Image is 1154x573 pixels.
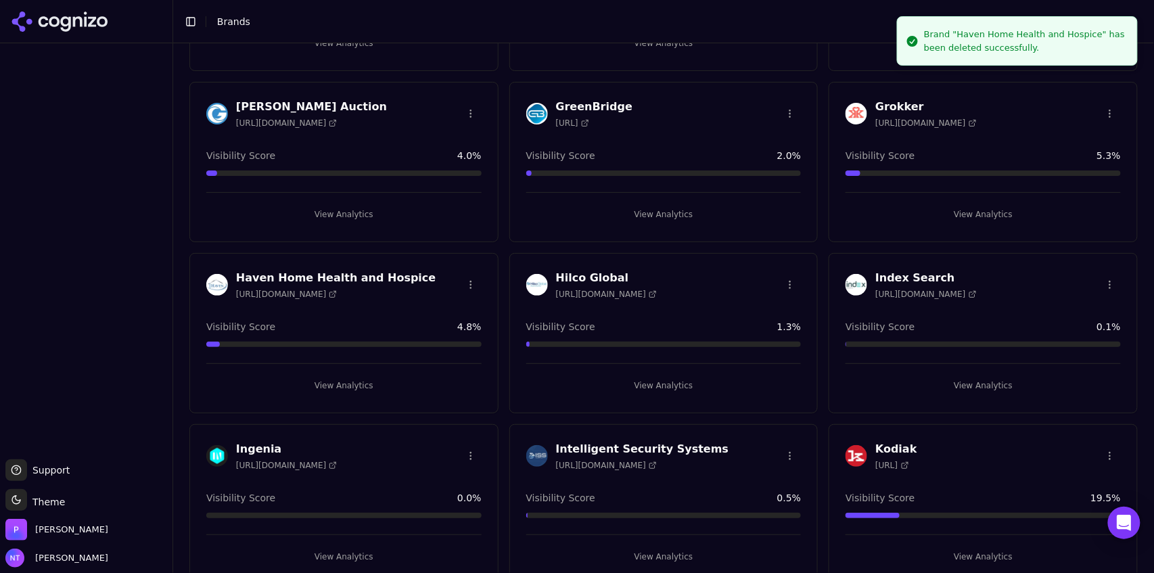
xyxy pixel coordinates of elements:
button: View Analytics [526,546,802,568]
span: 19.5 % [1091,491,1121,505]
h3: Hilco Global [556,270,657,286]
div: Open Intercom Messenger [1108,507,1140,539]
span: Support [27,463,70,477]
img: Index Search [846,274,867,296]
span: Visibility Score [526,320,595,334]
span: [URL] [556,118,589,129]
h3: [PERSON_NAME] Auction [236,99,387,115]
img: Hilco Global [526,274,548,296]
h3: Grokker [875,99,976,115]
span: 5.3 % [1097,149,1121,162]
button: View Analytics [846,32,1121,54]
span: [URL][DOMAIN_NAME] [556,289,657,300]
span: [URL][DOMAIN_NAME] [236,118,337,129]
button: View Analytics [206,546,482,568]
span: Theme [27,497,65,507]
img: Kodiak [846,445,867,467]
span: 4.8 % [457,320,482,334]
div: Brand "Haven Home Health and Hospice" has been deleted successfully. [924,28,1126,54]
h3: Intelligent Security Systems [556,441,729,457]
span: [URL][DOMAIN_NAME] [556,460,657,471]
span: [URL][DOMAIN_NAME] [875,289,976,300]
span: [URL] [875,460,908,471]
span: Visibility Score [526,491,595,505]
button: View Analytics [206,204,482,225]
img: Intelligent Security Systems [526,445,548,467]
img: Grafe Auction [206,103,228,124]
button: View Analytics [206,32,482,54]
span: Brands [217,16,250,27]
h3: Haven Home Health and Hospice [236,270,436,286]
span: 0.5 % [777,491,802,505]
span: Perrill [35,524,108,536]
img: Perrill [5,519,27,541]
span: 4.0 % [457,149,482,162]
button: Open organization switcher [5,519,108,541]
button: View Analytics [526,375,802,396]
button: Open user button [5,549,108,568]
img: Nate Tower [5,549,24,568]
button: View Analytics [846,375,1121,396]
span: Visibility Score [846,491,915,505]
span: [URL][DOMAIN_NAME] [875,118,976,129]
span: 1.3 % [777,320,802,334]
span: Visibility Score [206,149,275,162]
button: View Analytics [846,204,1121,225]
span: 0.1 % [1097,320,1121,334]
span: Visibility Score [526,149,595,162]
span: Visibility Score [206,320,275,334]
nav: breadcrumb [217,15,1116,28]
h3: GreenBridge [556,99,632,115]
img: Haven Home Health and Hospice [206,274,228,296]
span: [PERSON_NAME] [30,552,108,564]
button: View Analytics [526,204,802,225]
img: GreenBridge [526,103,548,124]
span: [URL][DOMAIN_NAME] [236,460,337,471]
span: [URL][DOMAIN_NAME] [236,289,337,300]
span: 2.0 % [777,149,802,162]
span: 0.0 % [457,491,482,505]
span: Visibility Score [206,491,275,505]
span: Visibility Score [846,149,915,162]
h3: Index Search [875,270,976,286]
h3: Ingenia [236,441,337,457]
button: View Analytics [206,375,482,396]
img: Grokker [846,103,867,124]
img: Ingenia [206,445,228,467]
h3: Kodiak [875,441,917,457]
button: View Analytics [526,32,802,54]
span: Visibility Score [846,320,915,334]
button: View Analytics [846,546,1121,568]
